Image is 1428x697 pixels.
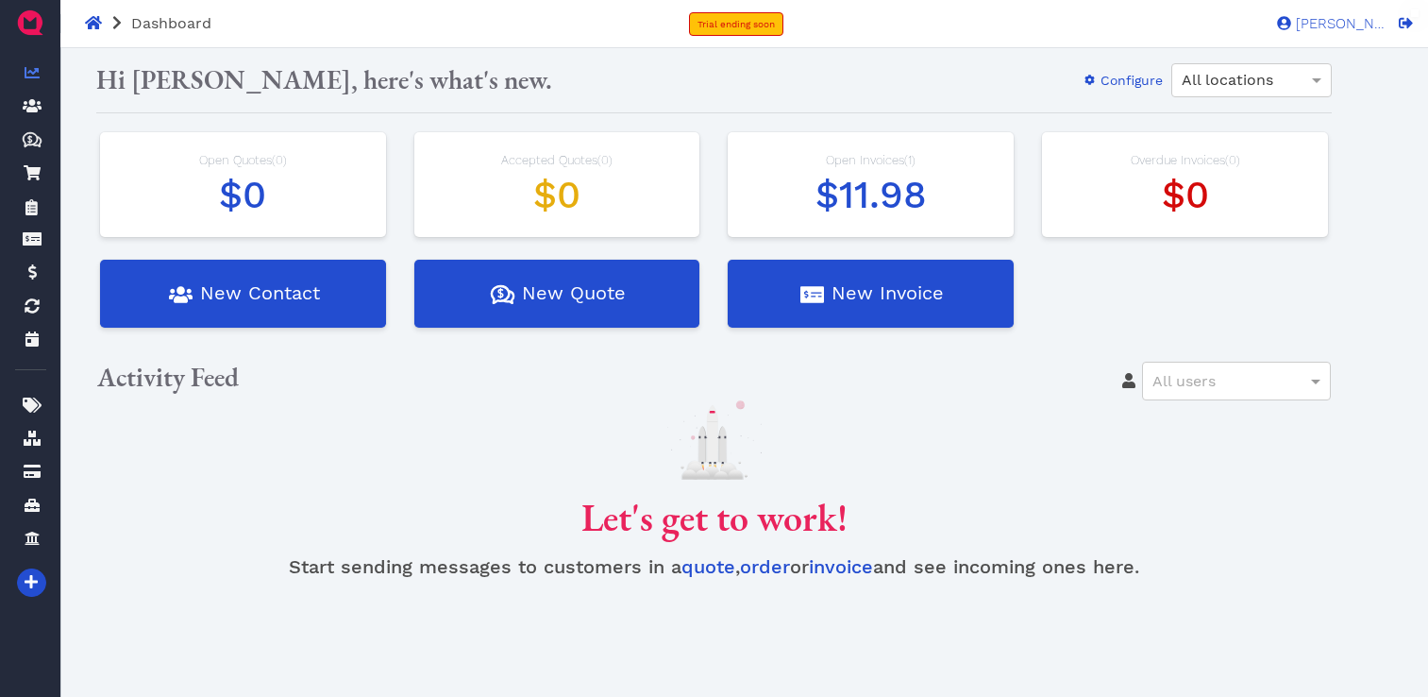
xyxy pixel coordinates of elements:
[414,260,700,328] button: New Quote
[740,555,790,578] a: order
[276,153,283,167] span: 0
[27,134,33,144] tspan: $
[97,360,239,394] span: Activity Feed
[689,12,783,36] a: Trial ending soon
[131,14,211,32] span: Dashboard
[1070,65,1164,95] button: Configure
[219,173,266,217] span: $0
[1162,173,1209,217] span: $0
[601,153,609,167] span: 0
[1143,363,1330,399] div: All users
[100,260,386,328] button: New Contact
[681,555,735,578] a: quote
[289,555,1139,578] span: Start sending messages to customers in a , or and see incoming ones here.
[497,287,504,300] tspan: $
[119,151,367,170] div: Open Quotes ( )
[533,173,580,217] span: $0
[15,8,45,38] img: QuoteM_icon_flat.png
[1291,17,1386,31] span: [PERSON_NAME]
[1061,151,1309,170] div: Overdue Invoices ( )
[96,62,552,96] span: Hi [PERSON_NAME], here's what's new.
[667,400,762,479] img: launch.svg
[728,260,1014,328] button: New Invoice
[1268,14,1386,31] a: [PERSON_NAME]
[1182,71,1273,89] span: All locations
[809,555,873,578] a: invoice
[697,19,775,29] span: Trial ending soon
[581,493,848,542] span: Let's get to work!
[815,173,927,217] span: 11.979999542236328
[908,153,912,167] span: 1
[747,151,995,170] div: Open Invoices ( )
[433,151,681,170] div: Accepted Quotes ( )
[1229,153,1236,167] span: 0
[1098,73,1163,88] span: Configure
